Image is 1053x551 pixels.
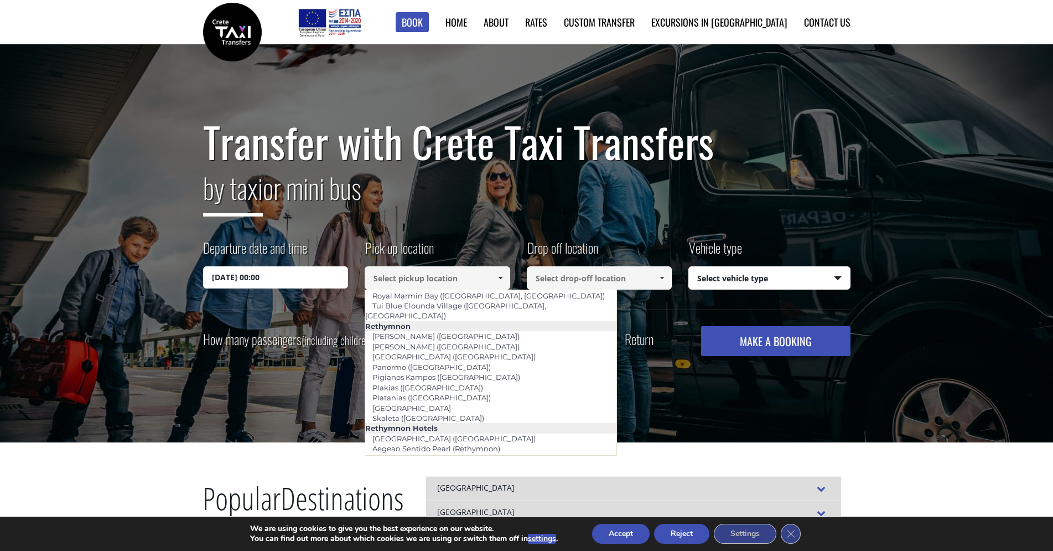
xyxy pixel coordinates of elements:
[625,332,653,346] label: Return
[701,326,850,356] button: MAKE A BOOKING
[365,369,527,385] a: Pigianos Kampos ([GEOGRAPHIC_DATA])
[365,390,498,405] a: Platanias ([GEOGRAPHIC_DATA])
[365,328,527,344] a: [PERSON_NAME] ([GEOGRAPHIC_DATA])
[426,476,841,501] div: [GEOGRAPHIC_DATA]
[297,6,362,39] img: e-bannersEUERDF180X90.jpg
[365,400,458,416] a: [GEOGRAPHIC_DATA]
[203,326,379,353] label: How many passengers ?
[781,524,801,544] button: Close GDPR Cookie Banner
[525,15,547,29] a: Rates
[689,267,850,290] span: Select vehicle type
[203,25,262,37] a: Crete Taxi Transfers | Safe Taxi Transfer Services from to Heraklion Airport, Chania Airport, Ret...
[651,15,787,29] a: Excursions in [GEOGRAPHIC_DATA]
[804,15,850,29] a: Contact us
[365,298,546,323] a: Tui Blue Elounda Village ([GEOGRAPHIC_DATA], [GEOGRAPHIC_DATA])
[396,12,429,33] a: Book
[365,238,434,266] label: Pick up location
[365,380,490,395] a: Plakias ([GEOGRAPHIC_DATA])
[592,524,650,544] button: Accept
[365,441,507,456] a: Aegean Sentido Pearl (Rethymnon)
[491,266,509,290] a: Show All Items
[250,534,558,544] p: You can find out more about which cookies we are using or switch them off in .
[484,15,509,29] a: About
[365,339,527,354] a: [PERSON_NAME] ([GEOGRAPHIC_DATA])
[688,238,742,266] label: Vehicle type
[203,477,281,528] span: Popular
[653,266,671,290] a: Show All Items
[527,266,672,290] input: Select drop-off location
[203,238,307,266] label: Departure date and time
[365,266,510,290] input: Select pickup location
[365,359,498,375] a: Panormo ([GEOGRAPHIC_DATA])
[528,534,556,544] button: settings
[564,15,635,29] a: Custom Transfer
[527,238,598,266] label: Drop off location
[365,321,616,331] li: Rethymnon
[365,431,543,446] a: [GEOGRAPHIC_DATA] ([GEOGRAPHIC_DATA])
[365,423,616,433] li: Rethymnon Hotels
[445,15,467,29] a: Home
[250,524,558,534] p: We are using cookies to give you the best experience on our website.
[365,349,543,364] a: [GEOGRAPHIC_DATA] ([GEOGRAPHIC_DATA])
[654,524,709,544] button: Reject
[302,332,373,348] small: (including children)
[203,476,404,536] h2: Destinations
[426,501,841,525] div: [GEOGRAPHIC_DATA]
[203,119,850,165] h1: Transfer with Crete Taxi Transfers
[365,410,491,426] a: Skaleta ([GEOGRAPHIC_DATA])
[714,524,776,544] button: Settings
[203,165,850,225] h2: or mini bus
[365,288,612,303] a: Royal Marmin Bay ([GEOGRAPHIC_DATA], [GEOGRAPHIC_DATA])
[203,3,262,61] img: Crete Taxi Transfers | Safe Taxi Transfer Services from to Heraklion Airport, Chania Airport, Ret...
[203,167,263,217] span: by taxi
